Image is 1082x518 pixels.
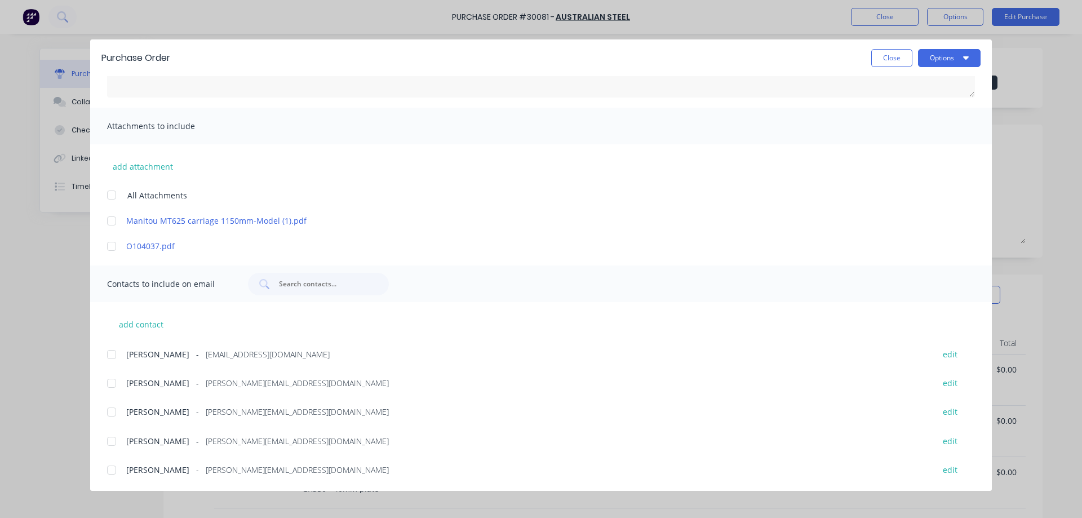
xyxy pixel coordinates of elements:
span: All Attachments [127,189,187,201]
span: Attachments to include [107,118,231,134]
button: add contact [107,316,175,333]
button: edit [936,375,964,391]
span: - [196,377,199,389]
span: - [196,406,199,418]
span: [PERSON_NAME][EMAIL_ADDRESS][DOMAIN_NAME] [206,464,389,476]
span: [PERSON_NAME] [126,377,189,389]
input: Search contacts... [278,278,371,290]
span: - [196,464,199,476]
span: [PERSON_NAME] [126,406,189,418]
span: - [196,348,199,360]
span: [PERSON_NAME][EMAIL_ADDRESS][DOMAIN_NAME] [206,435,389,447]
span: [PERSON_NAME] [126,348,189,360]
button: edit [936,346,964,361]
button: edit [936,462,964,477]
a: Manitou MT625 carriage 1150mm-Model (1).pdf [126,215,923,227]
span: [PERSON_NAME][EMAIL_ADDRESS][DOMAIN_NAME] [206,406,389,418]
span: [EMAIL_ADDRESS][DOMAIN_NAME] [206,348,330,360]
button: Options [918,49,981,67]
button: add attachment [107,158,179,175]
span: [PERSON_NAME][EMAIL_ADDRESS][DOMAIN_NAME] [206,377,389,389]
button: Close [871,49,912,67]
button: edit [936,433,964,449]
span: Contacts to include on email [107,276,231,292]
span: - [196,435,199,447]
span: [PERSON_NAME] [126,435,189,447]
button: edit [936,404,964,419]
a: O104037.pdf [126,240,923,252]
span: [PERSON_NAME] [126,464,189,476]
div: Purchase Order [101,51,170,65]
